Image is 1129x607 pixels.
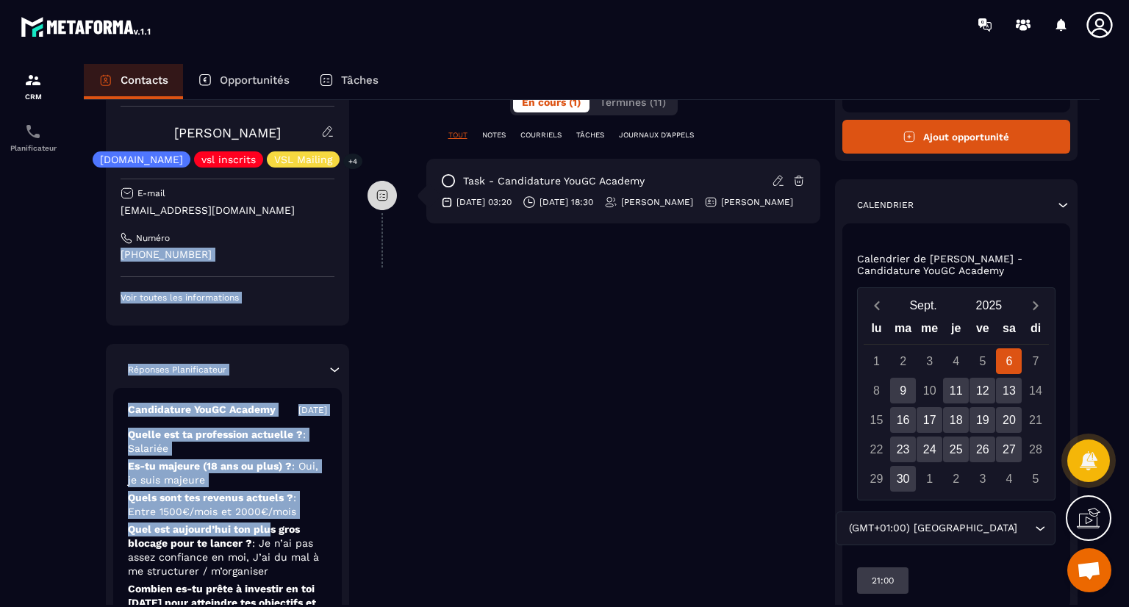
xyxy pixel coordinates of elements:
[21,13,153,40] img: logo
[1022,407,1048,433] div: 21
[842,120,1071,154] button: Ajout opportunité
[864,407,889,433] div: 15
[128,364,226,376] p: Réponses Planificateur
[482,130,506,140] p: NOTES
[891,292,956,318] button: Open months overlay
[890,407,916,433] div: 16
[274,154,332,165] p: VSL Mailing
[890,437,916,462] div: 23
[890,466,916,492] div: 30
[4,112,62,163] a: schedulerschedulerPlanificateur
[969,437,995,462] div: 26
[857,199,914,211] p: Calendrier
[621,196,693,208] p: [PERSON_NAME]
[969,318,996,344] div: ve
[872,575,894,586] p: 21:00
[836,511,1055,545] div: Search for option
[121,73,168,87] p: Contacts
[576,130,604,140] p: TÂCHES
[343,154,362,169] p: +4
[84,64,183,99] a: Contacts
[996,348,1022,374] div: 6
[128,428,327,456] p: Quelle est ta profession actuelle ?
[864,295,891,315] button: Previous month
[298,404,327,416] p: [DATE]
[917,466,942,492] div: 1
[996,318,1022,344] div: sa
[1022,437,1048,462] div: 28
[220,73,290,87] p: Opportunités
[1022,378,1048,403] div: 14
[136,232,170,244] p: Numéro
[917,318,943,344] div: me
[864,466,889,492] div: 29
[917,437,942,462] div: 24
[969,348,995,374] div: 5
[890,318,917,344] div: ma
[1022,348,1048,374] div: 7
[128,403,276,417] p: Candidature YouGC Academy
[857,253,1056,276] p: Calendrier de [PERSON_NAME] - Candidature YouGC Academy
[121,204,334,218] p: [EMAIL_ADDRESS][DOMAIN_NAME]
[969,407,995,433] div: 19
[1067,548,1111,592] a: Ouvrir le chat
[463,174,645,188] p: task - Candidature YouGC Academy
[128,522,327,578] p: Quel est aujourd’hui ton plus gros blocage pour te lancer ?
[456,196,512,208] p: [DATE] 03:20
[540,196,593,208] p: [DATE] 18:30
[943,407,969,433] div: 18
[917,348,942,374] div: 3
[4,144,62,152] p: Planificateur
[864,437,889,462] div: 22
[721,196,793,208] p: [PERSON_NAME]
[448,130,467,140] p: TOUT
[183,64,304,99] a: Opportunités
[619,130,694,140] p: JOURNAUX D'APPELS
[943,466,969,492] div: 2
[996,466,1022,492] div: 4
[24,123,42,140] img: scheduler
[121,248,334,262] p: [PHONE_NUMBER]
[128,459,327,487] p: Es-tu majeure (18 ans ou plus) ?
[1022,466,1048,492] div: 5
[341,73,379,87] p: Tâches
[996,437,1022,462] div: 27
[890,348,916,374] div: 2
[513,92,589,112] button: En cours (1)
[864,348,889,374] div: 1
[174,125,281,140] a: [PERSON_NAME]
[1022,295,1049,315] button: Next month
[890,378,916,403] div: 9
[137,187,165,199] p: E-mail
[304,64,393,99] a: Tâches
[24,71,42,89] img: formation
[128,491,327,519] p: Quels sont tes revenus actuels ?
[996,378,1022,403] div: 13
[943,378,969,403] div: 11
[864,318,1050,492] div: Calendar wrapper
[969,466,995,492] div: 3
[128,537,319,577] span: : Je n’ai pas assez confiance en moi, J’ai du mal à me structurer / m’organiser
[522,96,581,108] span: En cours (1)
[969,378,995,403] div: 12
[1022,318,1049,344] div: di
[600,96,666,108] span: Terminés (11)
[864,348,1050,492] div: Calendar days
[996,407,1022,433] div: 20
[864,378,889,403] div: 8
[121,292,334,303] p: Voir toutes les informations
[863,318,889,344] div: lu
[4,60,62,112] a: formationformationCRM
[943,348,969,374] div: 4
[917,407,942,433] div: 17
[956,292,1022,318] button: Open years overlay
[943,437,969,462] div: 25
[845,520,1020,536] span: (GMT+01:00) [GEOGRAPHIC_DATA]
[943,318,969,344] div: je
[520,130,562,140] p: COURRIELS
[917,378,942,403] div: 10
[100,154,183,165] p: [DOMAIN_NAME]
[1020,520,1031,536] input: Search for option
[201,154,256,165] p: vsl inscrits
[591,92,675,112] button: Terminés (11)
